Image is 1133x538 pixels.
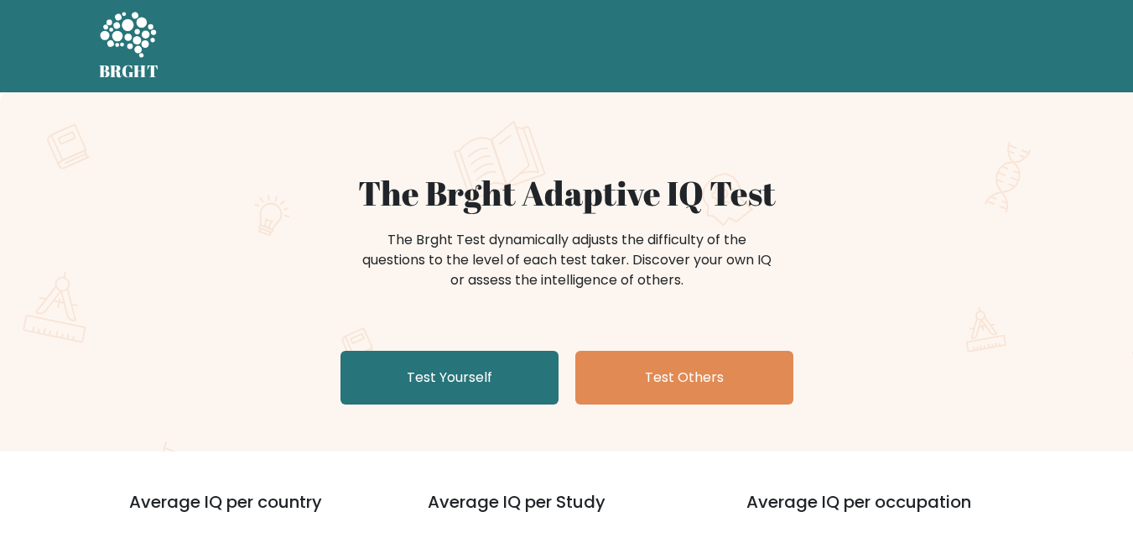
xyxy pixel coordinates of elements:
[428,492,706,532] h3: Average IQ per Study
[99,61,159,81] h5: BRGHT
[746,492,1025,532] h3: Average IQ per occupation
[357,230,777,290] div: The Brght Test dynamically adjusts the difficulty of the questions to the level of each test take...
[129,492,367,532] h3: Average IQ per country
[99,7,159,86] a: BRGHT
[340,351,559,405] a: Test Yourself
[575,351,793,405] a: Test Others
[158,173,976,213] h1: The Brght Adaptive IQ Test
